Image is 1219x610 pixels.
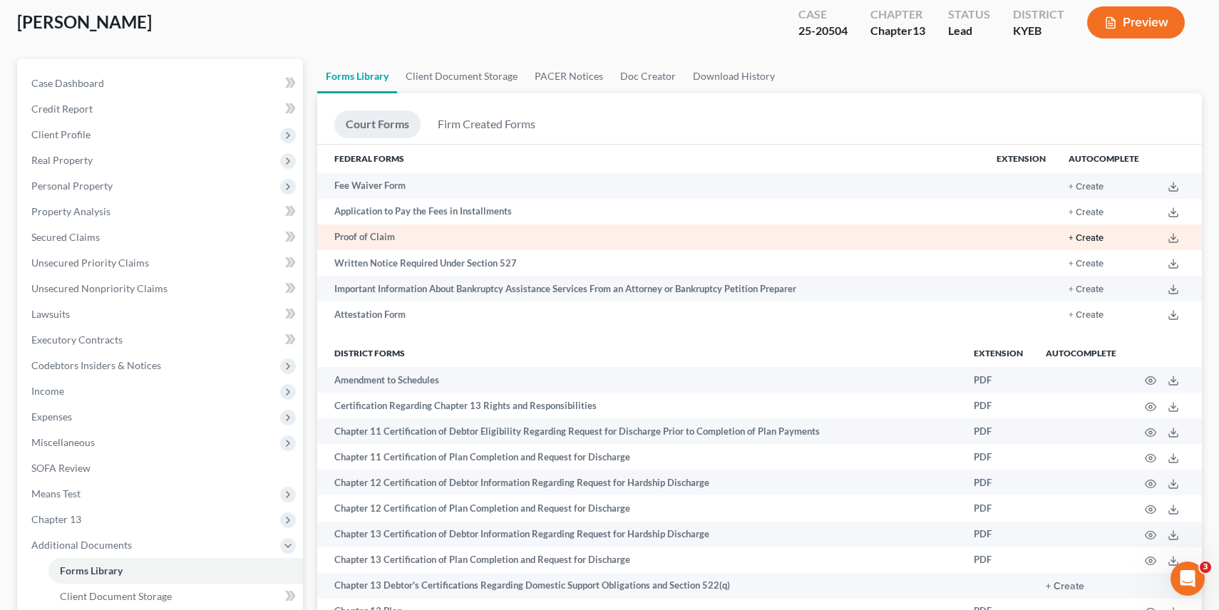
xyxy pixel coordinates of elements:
[31,77,104,89] span: Case Dashboard
[684,59,783,93] a: Download History
[31,257,149,269] span: Unsecured Priority Claims
[31,539,132,551] span: Additional Documents
[317,338,963,367] th: District forms
[612,59,684,93] a: Doc Creator
[20,71,303,96] a: Case Dashboard
[962,495,1034,521] td: PDF
[962,418,1034,444] td: PDF
[31,180,113,192] span: Personal Property
[317,522,963,547] td: Chapter 13 Certification of Debtor Information Regarding Request for Hardship Discharge
[48,584,303,609] a: Client Document Storage
[1069,234,1104,243] button: + Create
[962,470,1034,495] td: PDF
[317,495,963,521] td: Chapter 12 Certification of Plan Completion and Request for Discharge
[20,199,303,224] a: Property Analysis
[31,487,81,500] span: Means Test
[20,455,303,481] a: SOFA Review
[31,513,81,525] span: Chapter 13
[870,23,925,39] div: Chapter
[17,11,152,32] span: [PERSON_NAME]
[1069,311,1104,320] button: + Create
[1034,338,1128,367] th: Autocomplete
[20,327,303,353] a: Executory Contracts
[1171,562,1205,596] iframe: Intercom live chat
[1069,208,1104,217] button: + Create
[31,154,93,166] span: Real Property
[985,145,1057,173] th: Extension
[317,59,397,93] a: Forms Library
[962,522,1034,547] td: PDF
[912,24,925,37] span: 13
[31,205,110,217] span: Property Analysis
[31,385,64,397] span: Income
[20,301,303,327] a: Lawsuits
[948,6,990,23] div: Status
[31,128,91,140] span: Client Profile
[317,393,963,418] td: Certification Regarding Chapter 13 Rights and Responsibilities
[317,301,986,327] td: Attestation Form
[1013,6,1064,23] div: District
[317,224,986,250] td: Proof of Claim
[317,418,963,444] td: Chapter 11 Certification of Debtor Eligibility Regarding Request for Discharge Prior to Completio...
[1069,259,1104,269] button: + Create
[317,547,963,573] td: Chapter 13 Certification of Plan Completion and Request for Discharge
[317,470,963,495] td: Chapter 12 Certification of Debtor Information Regarding Request for Hardship Discharge
[20,96,303,122] a: Credit Report
[31,410,72,423] span: Expenses
[426,110,547,138] a: Firm Created Forms
[31,282,168,294] span: Unsecured Nonpriority Claims
[1046,581,1084,591] button: + Create
[962,547,1034,573] td: PDF
[317,199,986,224] td: Application to Pay the Fees in Installments
[31,436,95,448] span: Miscellaneous
[20,224,303,250] a: Secured Claims
[798,23,848,39] div: 25-20504
[962,393,1034,418] td: PDF
[1057,145,1151,173] th: Autocomplete
[1013,23,1064,39] div: KYEB
[48,558,303,584] a: Forms Library
[20,250,303,276] a: Unsecured Priority Claims
[317,145,986,173] th: Federal Forms
[31,462,91,474] span: SOFA Review
[870,6,925,23] div: Chapter
[317,250,986,276] td: Written Notice Required Under Section 527
[334,110,421,138] a: Court Forms
[31,308,70,320] span: Lawsuits
[20,276,303,301] a: Unsecured Nonpriority Claims
[962,444,1034,470] td: PDF
[526,59,612,93] a: PACER Notices
[31,103,93,115] span: Credit Report
[1069,182,1104,192] button: + Create
[317,173,986,199] td: Fee Waiver Form
[317,444,963,470] td: Chapter 11 Certification of Plan Completion and Request for Discharge
[317,276,986,301] td: Important Information About Bankruptcy Assistance Services From an Attorney or Bankruptcy Petitio...
[317,573,963,599] td: Chapter 13 Debtor's Certifications Regarding Domestic Support Obligations and Section 522(q)
[948,23,990,39] div: Lead
[31,359,161,371] span: Codebtors Insiders & Notices
[31,231,100,243] span: Secured Claims
[60,564,123,577] span: Forms Library
[317,367,963,393] td: Amendment to Schedules
[1200,562,1211,573] span: 3
[962,367,1034,393] td: PDF
[1087,6,1185,38] button: Preview
[60,590,172,602] span: Client Document Storage
[31,334,123,346] span: Executory Contracts
[798,6,848,23] div: Case
[397,59,526,93] a: Client Document Storage
[1069,285,1104,294] button: + Create
[962,338,1034,367] th: Extension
